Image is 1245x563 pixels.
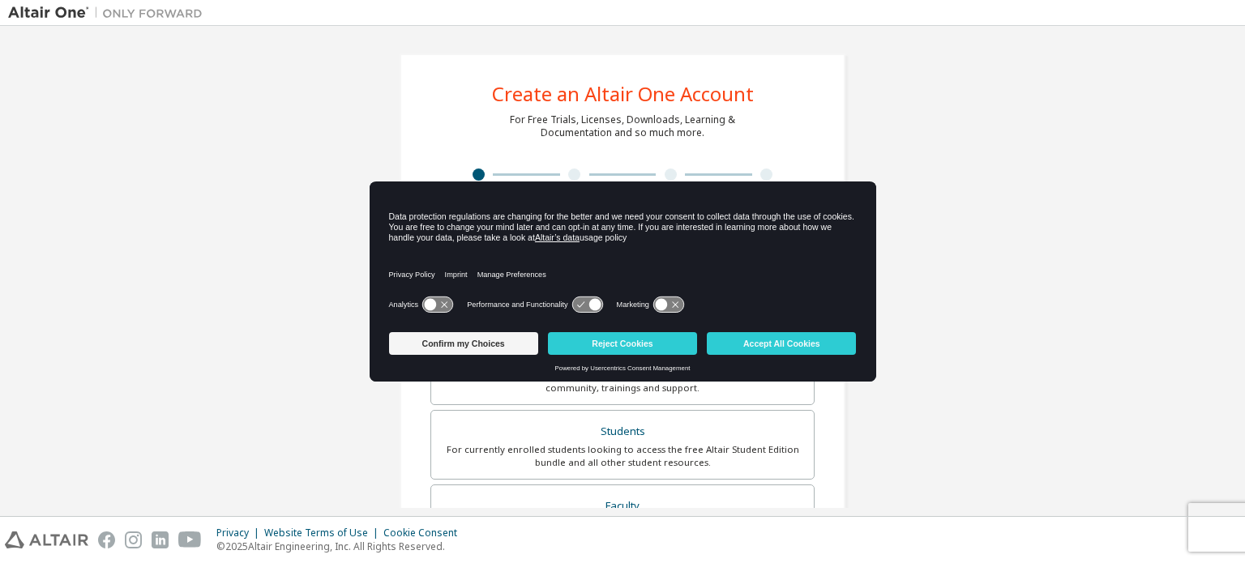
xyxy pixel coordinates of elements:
[178,531,202,548] img: youtube.svg
[441,495,804,518] div: Faculty
[152,531,169,548] img: linkedin.svg
[383,527,467,540] div: Cookie Consent
[264,527,383,540] div: Website Terms of Use
[216,527,264,540] div: Privacy
[441,443,804,469] div: For currently enrolled students looking to access the free Altair Student Edition bundle and all ...
[441,420,804,443] div: Students
[8,5,211,21] img: Altair One
[5,531,88,548] img: altair_logo.svg
[98,531,115,548] img: facebook.svg
[492,84,754,104] div: Create an Altair One Account
[510,113,735,139] div: For Free Trials, Licenses, Downloads, Learning & Documentation and so much more.
[125,531,142,548] img: instagram.svg
[216,540,467,553] p: © 2025 Altair Engineering, Inc. All Rights Reserved.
